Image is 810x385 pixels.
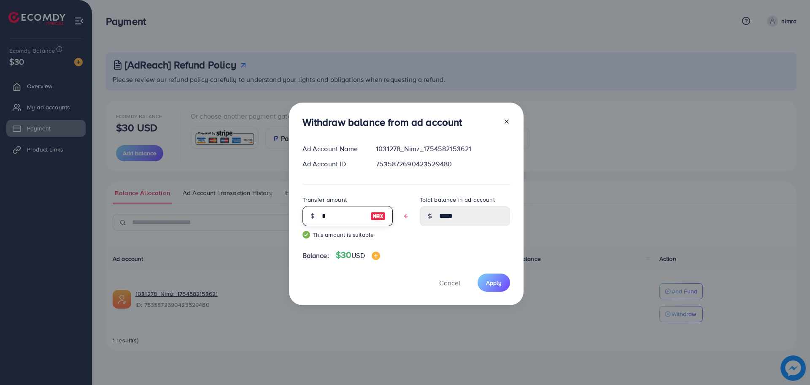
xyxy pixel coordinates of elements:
img: image [370,211,386,221]
span: USD [351,251,364,260]
div: Ad Account Name [296,144,370,154]
div: 1031278_Nimz_1754582153621 [369,144,516,154]
div: Ad Account ID [296,159,370,169]
label: Total balance in ad account [420,195,495,204]
span: Balance: [302,251,329,260]
span: Apply [486,279,502,287]
small: This amount is suitable [302,230,393,239]
button: Apply [478,274,510,292]
span: Cancel [439,278,460,287]
button: Cancel [429,274,471,292]
h4: $30 [336,250,380,260]
img: image [372,252,380,260]
label: Transfer amount [302,195,347,204]
img: guide [302,231,310,239]
div: 7535872690423529480 [369,159,516,169]
h3: Withdraw balance from ad account [302,116,462,128]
